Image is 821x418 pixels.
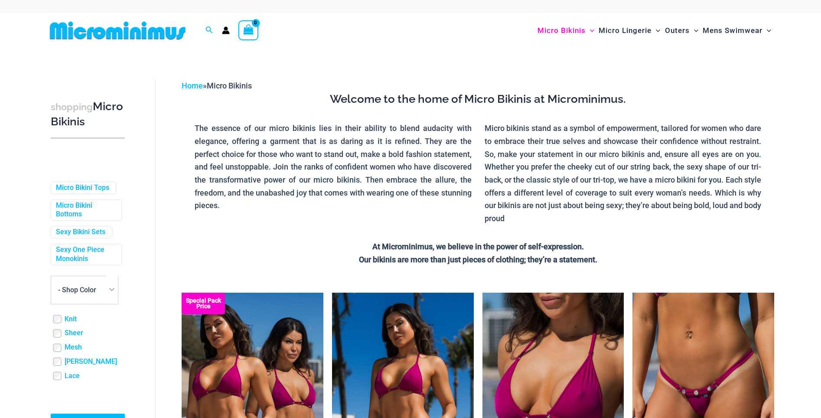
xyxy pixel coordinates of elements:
[51,99,125,129] h3: Micro Bikinis
[51,101,93,112] span: shopping
[665,20,690,42] span: Outers
[56,183,109,193] a: Micro Bikini Tops
[56,245,115,264] a: Sexy One Piece Monokinis
[58,286,96,294] span: - Shop Color
[703,20,762,42] span: Mens Swimwear
[182,81,203,90] a: Home
[663,17,700,44] a: OutersMenu ToggleMenu Toggle
[652,20,660,42] span: Menu Toggle
[372,242,584,251] strong: At Microminimus, we believe in the power of self-expression.
[182,81,252,90] span: »
[538,20,586,42] span: Micro Bikinis
[534,16,775,45] nav: Site Navigation
[56,201,115,219] a: Micro Bikini Bottoms
[51,276,118,304] span: - Shop Color
[207,81,252,90] span: Micro Bikinis
[195,122,472,212] p: The essence of our micro bikinis lies in their ability to blend audacity with elegance, offering ...
[596,17,662,44] a: Micro LingerieMenu ToggleMenu Toggle
[65,315,77,324] a: Knit
[65,372,80,381] a: Lace
[65,329,83,338] a: Sheer
[46,21,189,40] img: MM SHOP LOGO FLAT
[238,20,258,40] a: View Shopping Cart, empty
[65,357,117,366] a: [PERSON_NAME]
[535,17,596,44] a: Micro BikinisMenu ToggleMenu Toggle
[65,343,82,352] a: Mesh
[586,20,594,42] span: Menu Toggle
[690,20,698,42] span: Menu Toggle
[359,255,597,264] strong: Our bikinis are more than just pieces of clothing; they’re a statement.
[182,298,225,309] b: Special Pack Price
[188,92,768,107] h3: Welcome to the home of Micro Bikinis at Microminimus.
[205,25,213,36] a: Search icon link
[222,26,230,34] a: Account icon link
[485,122,762,225] p: Micro bikinis stand as a symbol of empowerment, tailored for women who dare to embrace their true...
[700,17,773,44] a: Mens SwimwearMenu ToggleMenu Toggle
[56,228,105,237] a: Sexy Bikini Sets
[599,20,652,42] span: Micro Lingerie
[762,20,771,42] span: Menu Toggle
